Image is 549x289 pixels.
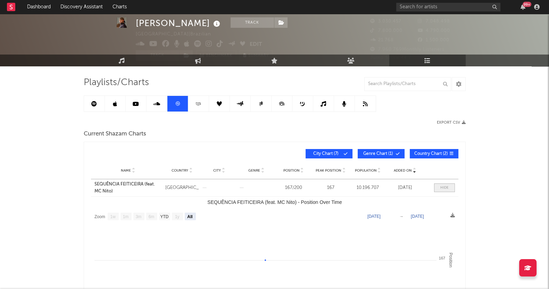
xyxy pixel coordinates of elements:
[399,214,404,219] text: →
[207,199,342,205] text: SEQUÊNCIA FEITICEIRA (feat. MC Nito) - Position Over Time
[248,168,260,173] span: Genre
[135,214,141,219] text: 3m
[148,214,154,219] text: 6m
[136,50,179,61] button: Track
[94,181,162,195] a: SEQUÊNCIA FEITICEIRA (feat. MC Nito)
[306,149,352,158] button: City Chart(7)
[136,17,222,29] div: [PERSON_NAME]
[414,152,448,156] span: Country Chart ( 2 )
[213,168,221,173] span: City
[439,256,445,260] text: 167
[362,152,394,156] span: Genre Chart ( 1 )
[123,214,128,219] text: 1m
[370,47,444,52] span: 7.960.769 Monthly Listeners
[165,184,199,191] div: [GEOGRAPHIC_DATA]
[314,184,348,191] div: 167
[370,19,401,24] span: 3.030.457
[410,149,458,158] button: Country Chart(2)
[370,38,394,42] span: 21.768
[110,214,116,219] text: 1w
[351,184,385,191] div: 10.196.707
[248,54,269,58] span: Summary
[418,28,450,33] span: 4.790.000
[411,214,424,219] text: [DATE]
[437,121,466,125] button: Export CSV
[396,3,500,11] input: Search for artists
[394,168,412,173] span: Added On
[355,168,377,173] span: Population
[523,2,531,7] div: 99 +
[160,214,168,219] text: YTD
[231,17,274,28] button: Track
[240,50,273,61] button: Summary
[310,152,342,156] span: City Chart ( 7 )
[388,184,422,191] div: [DATE]
[84,130,146,138] span: Current Shazam Charts
[172,168,188,173] span: Country
[358,149,405,158] button: Genre Chart(1)
[136,30,219,39] div: [GEOGRAPHIC_DATA] | Brazilian
[196,50,236,61] a: Benchmark
[277,184,310,191] div: 167 / 200
[364,77,451,91] input: Search Playlists/Charts
[283,168,300,173] span: Position
[94,214,105,219] text: Zoom
[187,214,192,219] text: All
[175,214,179,219] text: 1y
[448,253,453,267] text: Position
[370,28,402,33] span: 7.800.000
[521,4,525,10] button: 99+
[367,214,381,219] text: [DATE]
[206,52,232,60] span: Benchmark
[418,19,450,24] span: 7.048.498
[84,79,149,87] span: Playlists/Charts
[121,168,131,173] span: Name
[418,38,449,42] span: 1.500.000
[316,168,341,173] span: Peak Position
[250,40,262,49] button: Edit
